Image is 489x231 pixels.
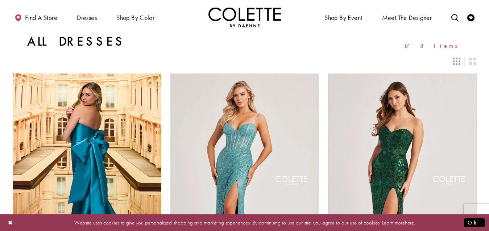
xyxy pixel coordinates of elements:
[8,53,481,69] div: Layout Controls
[404,43,462,49] span: 178 items
[380,7,434,27] a: Meet the designer
[52,218,437,227] p: Website uses cookies to give you personalized shopping and marketing experiences. By continuing t...
[77,14,97,21] span: Dresses
[382,14,432,21] span: Meet the designer
[449,7,460,27] a: Toggle search
[25,14,57,21] span: Find a store
[4,216,17,229] button: Close Dialog
[75,7,99,27] span: Dresses
[116,14,154,21] span: Shop by color
[464,218,485,227] button: Submit Dialog
[323,7,364,27] span: Shop By Event
[405,219,414,226] a: here
[208,7,281,27] img: Colette by Daphne
[469,58,476,65] span: Switch layout to 2 columns
[13,7,59,27] a: Find a store
[465,7,476,27] a: Check Wishlist
[453,58,460,65] span: Switch layout to 3 columns
[324,14,362,21] span: Shop By Event
[115,7,156,27] span: Shop by color
[208,7,281,27] a: Visit Home Page
[27,34,125,49] h1: All Dresses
